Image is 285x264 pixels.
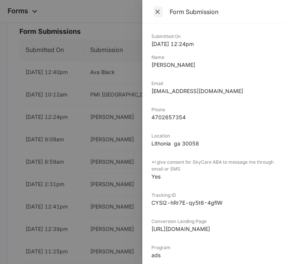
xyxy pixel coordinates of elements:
dt: Tracking ID [151,192,276,199]
dt: *I give consent for SkyCare ABA to message me through email or SMS [151,159,276,172]
dd: Yes [151,172,276,180]
dd: CYSl2-hRr7E-qy5t6-4gflW [151,199,276,207]
button: Close [151,6,165,17]
dt: Program [151,244,276,251]
div: Form Submission [170,8,276,16]
dd: Lithonia ga 30058 [151,139,276,147]
dd: [EMAIL_ADDRESS][DOMAIN_NAME] [151,87,276,95]
dd: 4702657354 [151,113,276,121]
dt: Phone [151,106,276,113]
dd: [DATE] 12:24pm [151,40,276,48]
dd: [URL][DOMAIN_NAME] [151,225,276,233]
dt: Email [151,80,276,87]
label: Yes [8,242,18,251]
dd: [PERSON_NAME] [151,61,276,69]
span: Close [154,6,163,17]
dt: Conversion Landing Page [151,218,276,225]
dd: ads [151,251,276,259]
dt: Name [151,54,276,61]
dt: Location [151,133,276,139]
dt: Submitted On [151,33,276,40]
